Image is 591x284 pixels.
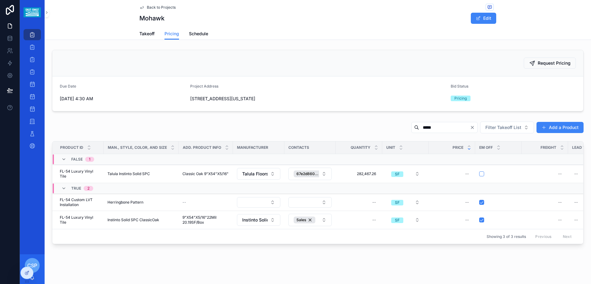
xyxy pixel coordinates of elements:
span: Request Pricing [538,60,571,66]
button: Unselect 633 [294,217,315,223]
span: 282,467.26 [342,171,376,176]
span: TRUE [71,186,81,191]
span: Classic Oak 9"X54"X5/16" [182,171,229,176]
div: SF [395,217,400,223]
button: Clear [470,125,477,130]
span: Herringbone Pattern [107,200,143,205]
span: CSP [27,262,37,269]
span: FALSE [71,157,83,162]
button: Select Button [386,214,425,226]
div: SF [395,171,400,177]
span: -- [182,200,186,205]
span: Freight [541,145,556,150]
span: 67e2d860... [296,171,318,176]
a: Takeoff [139,28,155,41]
button: Select Button [237,214,280,226]
button: Select Button [480,122,534,133]
div: -- [372,200,376,205]
button: Unselect 665 [294,170,327,177]
div: Pricing [454,96,467,101]
div: -- [372,217,376,222]
a: Pricing [164,28,179,40]
span: 9"X54"X5/16"22Mil 20.19SF/Box [182,215,229,225]
span: Schedule [189,31,208,37]
span: Pricing [164,31,179,37]
span: FL-54 Luxury Vinyl Tile [60,169,100,179]
div: -- [558,171,562,176]
span: FL-54 Luxury Vinyl Tile [60,215,100,225]
button: Edit [471,13,496,24]
div: -- [574,171,578,176]
div: -- [574,200,578,205]
div: SF [395,200,400,205]
div: 1 [89,157,90,162]
span: Em Off [479,145,493,150]
a: Back to Projects [139,5,176,10]
button: Select Button [237,197,280,208]
span: Price [453,145,463,150]
button: Select Button [237,168,280,180]
button: Select Button [386,168,425,179]
span: Add. Product Info [183,145,221,150]
h1: Mohawk [139,14,164,23]
div: -- [574,217,578,222]
div: scrollable content [20,25,45,160]
button: Select Button [288,168,332,180]
div: -- [465,217,469,222]
button: Select Button [288,197,332,208]
a: Schedule [189,28,208,41]
span: Manufacturer [237,145,268,150]
div: 2 [87,186,90,191]
span: Quantity [351,145,370,150]
span: Man., Style, Color, and Size [108,145,167,150]
span: Project Address [190,84,218,88]
span: Filter Takeoff List [485,124,521,131]
button: Select Button [288,214,332,226]
button: Add a Product [536,122,584,133]
span: FL-54 Custom LVT Installation [60,197,100,207]
span: Talula Floors [242,171,268,177]
span: Sales [296,217,306,222]
button: Select Button [386,197,425,208]
img: App logo [24,7,41,17]
div: -- [558,217,562,222]
span: Due Date [60,84,76,88]
div: -- [465,200,469,205]
span: [DATE] 4:30 AM [60,96,185,102]
div: -- [558,200,562,205]
span: Bid Status [451,84,468,88]
span: Product ID [60,145,83,150]
span: Unit [386,145,395,150]
span: Contacts [288,145,309,150]
span: Instinto Solid SPC ClassicOak [107,217,159,222]
span: Takeoff [139,31,155,37]
div: -- [465,171,469,176]
span: [STREET_ADDRESS][US_STATE] [190,96,446,102]
span: Talula Instinto Solid SPC [107,171,150,176]
button: Request Pricing [524,58,576,69]
span: Instinto Solid [242,217,268,223]
span: Showing 3 of 3 results [487,234,526,239]
span: Back to Projects [147,5,176,10]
